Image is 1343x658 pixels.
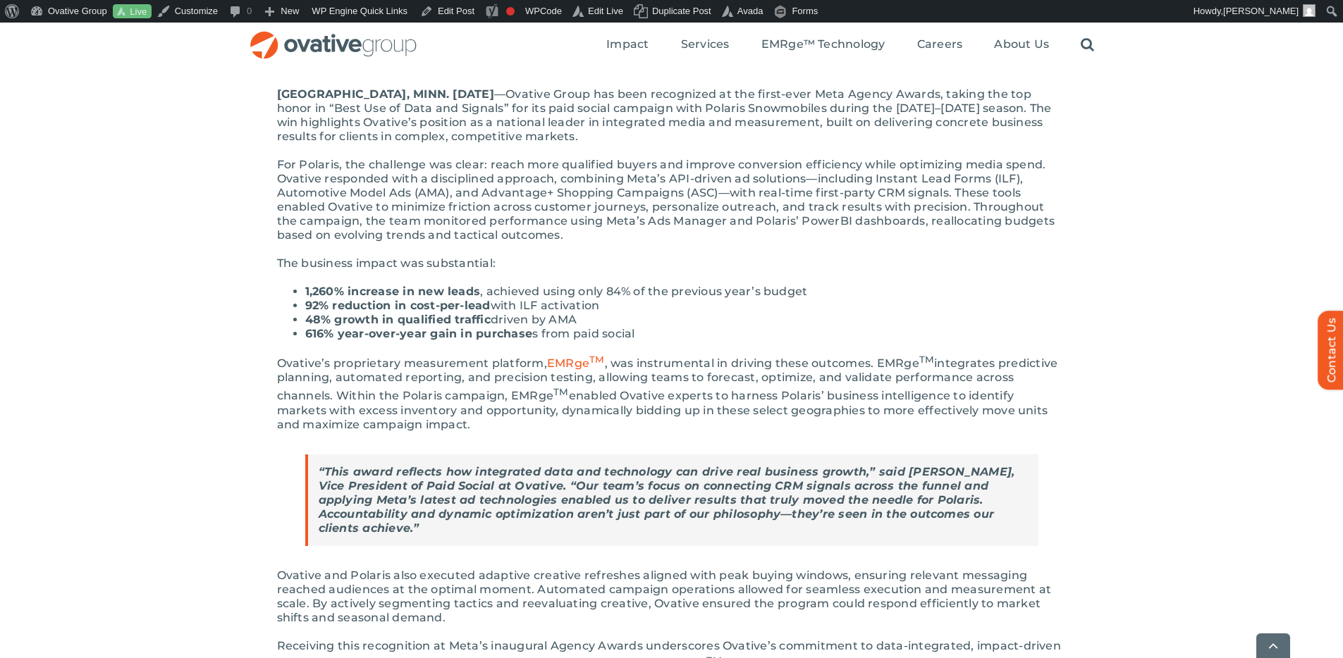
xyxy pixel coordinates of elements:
span: [GEOGRAPHIC_DATA], MINN. [DATE] [277,87,494,101]
p: Ovative Group has been recognized at the first-ever Meta Agency Awards, taking the top honor in “... [277,87,1067,144]
span: EMRge™ Technology [761,37,885,51]
sup: TM [589,354,604,365]
p: Ovative and Polaris also executed adaptive creative refreshes aligned with peak buying windows, e... [277,569,1067,625]
span: — [494,87,505,101]
a: Impact [606,37,649,53]
span: Services [681,37,730,51]
span: Impact [606,37,649,51]
a: EMRgeTM [547,356,605,370]
strong: 616% year-over-year gain in purchase [305,327,533,340]
sup: TM [553,386,568,397]
strong: 92% reduction in cost-per-lead [305,299,491,312]
a: Live [113,4,152,19]
p: Ovative’s proprietary measurement platform, , was instrumental in driving these outcomes. EMRge i... [277,352,1067,432]
li: with ILF activation [305,299,1067,313]
a: OG_Full_horizontal_RGB [249,30,418,43]
strong: “This award reflects how integrated data and technology can drive real business growth,” said [PE... [319,465,1015,535]
strong: 48% growth in qualified traffic [305,313,491,326]
nav: Menu [606,23,1094,68]
p: The business impact was substantial: [277,256,1067,271]
strong: 1,260% increase in new leads [305,285,481,298]
span: About Us [994,37,1049,51]
a: Services [681,37,730,53]
div: Focus keyphrase not set [506,7,515,15]
li: , achieved using only 84% of the previous year’s budget [305,285,1067,299]
a: About Us [994,37,1049,53]
li: driven by AMA [305,313,1067,327]
sup: TM [919,354,934,365]
span: [PERSON_NAME] [1223,6,1299,16]
p: For Polaris, the challenge was clear: reach more qualified buyers and improve conversion efficien... [277,158,1067,242]
a: EMRge™ Technology [761,37,885,53]
a: Careers [917,37,963,53]
a: Search [1081,37,1094,53]
span: Careers [917,37,963,51]
li: s from paid social [305,327,1067,341]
